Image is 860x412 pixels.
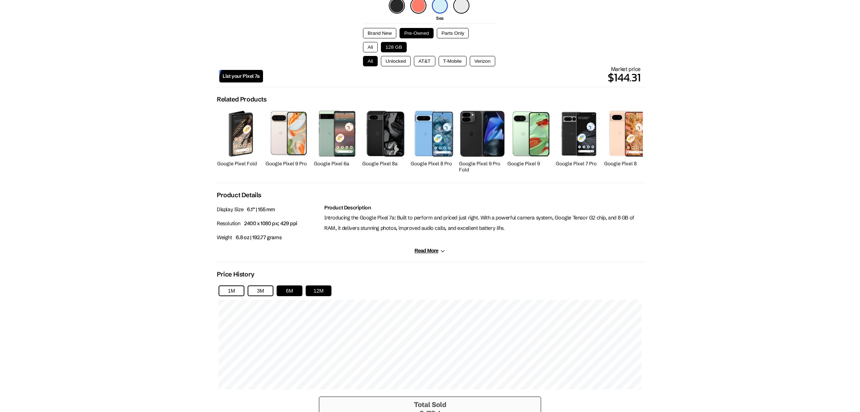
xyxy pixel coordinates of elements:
button: 128 GB [381,42,407,52]
p: Resolution [217,218,321,229]
span: 2400 x 1080 px; 429 ppi [244,220,297,227]
button: 12M [306,285,331,296]
a: Google Pixel 9 Pro Google Pixel 9 Pro [266,107,312,175]
a: Google Pixel 9 Google Pixel 9 [507,107,554,175]
h2: Google Pixel 8 [604,161,651,167]
a: Google Pixel 8a Google Pixel 8a [362,107,409,175]
a: Google Pixel 6a Google Pixel 6a [314,107,360,175]
h2: Product Description [324,204,643,211]
h2: Price History [217,270,254,278]
h2: Google Pixel 9 [507,161,554,167]
button: Pre-Owned [400,28,434,38]
span: Sea [436,15,444,21]
button: T-Mobile [439,56,467,66]
a: Google Pixel 7 Pro Google Pixel 7 Pro [556,107,602,175]
h2: Google Pixel Fold [217,161,264,167]
button: AT&T [414,56,435,66]
a: Google Pixel 8 Google Pixel 8 [604,107,651,175]
p: Display Size [217,204,321,215]
a: Google Pixel Fold Google Pixel Fold [217,107,264,175]
button: Unlocked [381,56,411,66]
button: Parts Only [437,28,469,38]
h2: Google Pixel 7 Pro [556,161,602,167]
span: 6.8 oz | 192.77 grams [236,234,282,241]
h3: Total Sold [323,401,537,409]
h2: Product Details [217,191,261,199]
button: Read More [415,248,445,254]
span: 6.1” | 155 mm [247,206,275,213]
button: 3M [248,285,273,296]
p: Weight [217,232,321,243]
img: Google Pixel 8 Pro [415,111,453,156]
h2: Related Products [217,95,267,103]
h2: Google Pixel 9 Pro Fold [459,161,506,173]
span: List your Pixel 7a [223,73,260,79]
div: Market price [263,66,641,86]
button: 6M [277,285,302,296]
h2: Google Pixel 8a [362,161,409,167]
img: Google Pixel 6a [319,111,355,156]
a: Google Pixel 9 Pro Fold Google Pixel 9 Pro Fold [459,107,506,175]
p: $144.31 [263,69,641,86]
a: Google Pixel 8 Pro Google Pixel 8 Pro [411,107,457,175]
p: Introducing the Google Pixel 7a: Built to perform and priced just right. With a powerful camera s... [324,213,643,233]
a: List your Pixel 7a [219,70,263,82]
img: Google Pixel 7 Pro [561,111,597,156]
button: All [363,42,378,52]
img: Google Pixel 8a [367,111,404,156]
img: Google Pixel 9 Pro Fold [460,111,505,156]
h2: Google Pixel 9 Pro [266,161,312,167]
button: Verizon [470,56,495,66]
img: Google Pixel 9 [511,111,550,156]
button: 1M [219,285,244,296]
img: Google Pixel 8 [609,111,646,156]
img: Google Pixel 9 Pro [269,111,309,157]
h2: Google Pixel 6a [314,161,360,167]
button: Brand New [363,28,396,38]
button: All [363,56,378,66]
img: Google Pixel Fold [228,111,253,156]
h2: Google Pixel 8 Pro [411,161,457,167]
